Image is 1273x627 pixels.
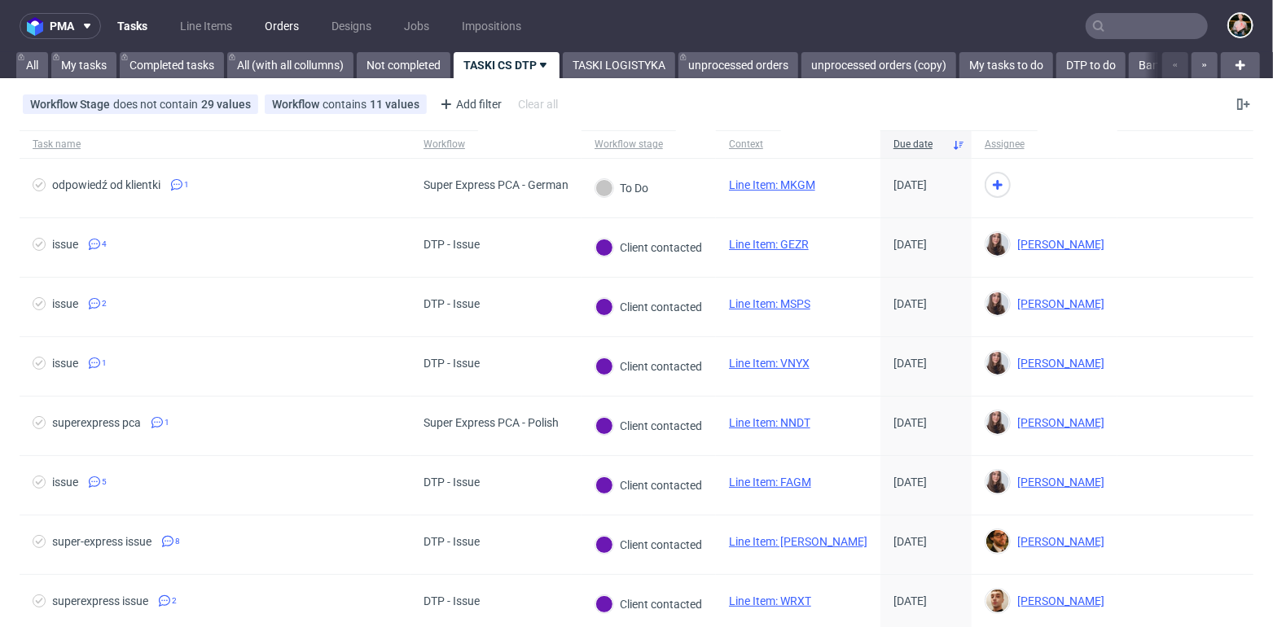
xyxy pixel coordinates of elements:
[357,52,450,78] a: Not completed
[370,98,419,111] div: 11 values
[102,297,107,310] span: 2
[108,13,157,39] a: Tasks
[595,179,648,197] div: To Do
[729,357,810,370] a: Line Item: VNYX
[729,178,815,191] a: Line Item: MKGM
[1011,594,1104,607] span: [PERSON_NAME]
[452,13,531,39] a: Impositions
[1011,238,1104,251] span: [PERSON_NAME]
[1011,357,1104,370] span: [PERSON_NAME]
[986,411,1009,434] img: Sandra Beśka
[986,530,1009,553] img: Matteo Corsico
[678,52,798,78] a: unprocessed orders
[986,471,1009,493] img: Sandra Beśka
[184,178,189,191] span: 1
[729,594,811,607] a: Line Item: WRXT
[893,178,927,191] span: [DATE]
[172,594,177,607] span: 2
[959,52,1053,78] a: My tasks to do
[113,98,201,111] span: does not contain
[986,292,1009,315] img: Sandra Beśka
[52,357,78,370] div: issue
[595,417,702,435] div: Client contacted
[424,476,480,489] div: DTP - Issue
[52,535,151,548] div: super-express issue
[893,476,927,489] span: [DATE]
[893,357,927,370] span: [DATE]
[893,416,927,429] span: [DATE]
[424,416,559,429] div: Super Express PCA - Polish
[120,52,224,78] a: Completed tasks
[1011,476,1104,489] span: [PERSON_NAME]
[1011,297,1104,310] span: [PERSON_NAME]
[52,476,78,489] div: issue
[51,52,116,78] a: My tasks
[52,416,141,429] div: superexpress pca
[165,416,169,429] span: 1
[424,357,480,370] div: DTP - Issue
[729,476,811,489] a: Line Item: FAGM
[1011,535,1104,548] span: [PERSON_NAME]
[424,138,465,151] div: Workflow
[595,298,702,316] div: Client contacted
[1129,52,1259,78] a: Bartłomiej tasks to do
[515,93,561,116] div: Clear all
[227,52,353,78] a: All (with all collumns)
[595,138,663,151] div: Workflow stage
[424,238,480,251] div: DTP - Issue
[424,535,480,548] div: DTP - Issue
[986,590,1009,612] img: Bartłomiej Leśniczuk
[102,357,107,370] span: 1
[801,52,956,78] a: unprocessed orders (copy)
[729,297,810,310] a: Line Item: MSPS
[201,98,251,111] div: 29 values
[30,98,113,111] span: Workflow Stage
[595,595,702,613] div: Client contacted
[424,178,568,191] div: Super Express PCA - German
[52,297,78,310] div: issue
[424,594,480,607] div: DTP - Issue
[20,13,101,39] button: pma
[322,13,381,39] a: Designs
[52,178,160,191] div: odpowiedź od klientki
[424,297,480,310] div: DTP - Issue
[893,535,927,548] span: [DATE]
[893,297,927,310] span: [DATE]
[102,238,107,251] span: 4
[175,535,180,548] span: 8
[595,476,702,494] div: Client contacted
[454,52,560,78] a: TASKI CS DTP
[1011,416,1104,429] span: [PERSON_NAME]
[323,98,370,111] span: contains
[595,536,702,554] div: Client contacted
[893,238,927,251] span: [DATE]
[102,476,107,489] span: 5
[985,138,1025,151] div: Assignee
[729,138,768,151] div: Context
[986,352,1009,375] img: Sandra Beśka
[1056,52,1126,78] a: DTP to do
[52,238,78,251] div: issue
[986,233,1009,256] img: Sandra Beśka
[893,138,946,151] span: Due date
[729,535,867,548] a: Line Item: [PERSON_NAME]
[394,13,439,39] a: Jobs
[33,138,397,151] span: Task name
[595,357,702,375] div: Client contacted
[27,17,50,36] img: logo
[272,98,323,111] span: Workflow
[16,52,48,78] a: All
[52,594,148,607] div: superexpress issue
[729,238,809,251] a: Line Item: GEZR
[50,20,74,32] span: pma
[893,594,927,607] span: [DATE]
[563,52,675,78] a: TASKI LOGISTYKA
[729,416,810,429] a: Line Item: NNDT
[595,239,702,256] div: Client contacted
[255,13,309,39] a: Orders
[170,13,242,39] a: Line Items
[1229,14,1252,37] img: Marta Tomaszewska
[433,91,505,117] div: Add filter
